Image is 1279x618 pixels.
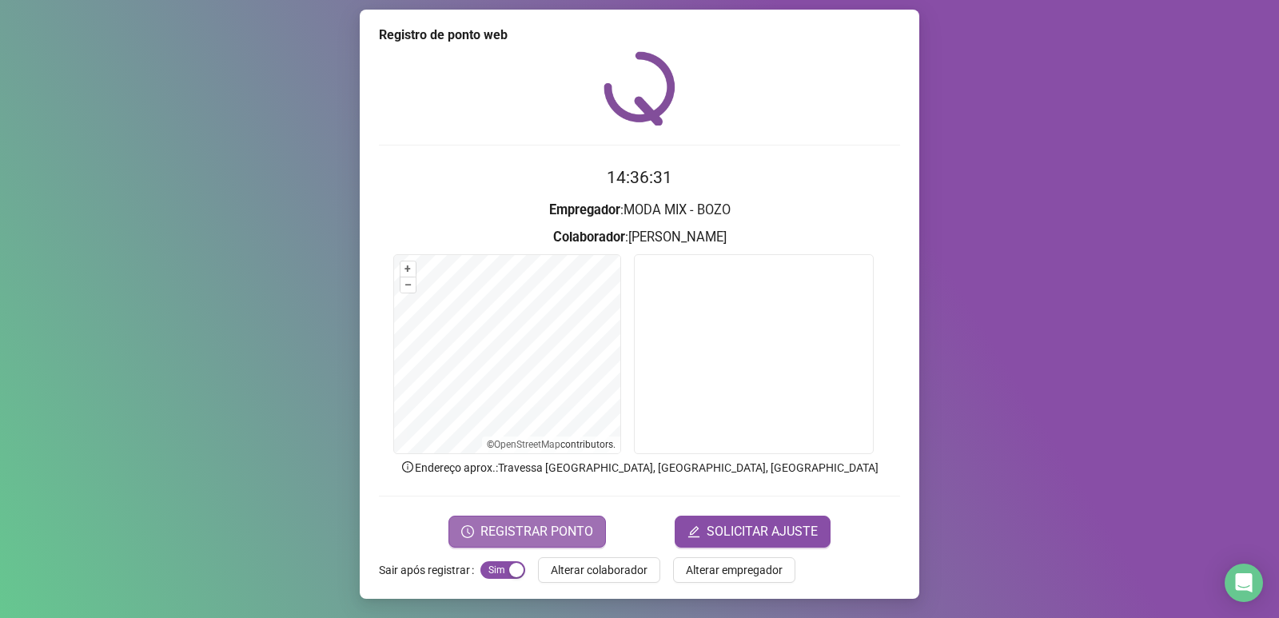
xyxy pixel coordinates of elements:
button: Alterar empregador [673,557,795,583]
div: Open Intercom Messenger [1225,564,1263,602]
span: REGISTRAR PONTO [480,522,593,541]
li: © contributors. [487,439,616,450]
span: Alterar colaborador [551,561,647,579]
button: Alterar colaborador [538,557,660,583]
button: editSOLICITAR AJUSTE [675,516,831,548]
button: + [400,261,416,277]
a: OpenStreetMap [494,439,560,450]
label: Sair após registrar [379,557,480,583]
div: Registro de ponto web [379,26,900,45]
h3: : MODA MIX - BOZO [379,200,900,221]
time: 14:36:31 [607,168,672,187]
span: SOLICITAR AJUSTE [707,522,818,541]
img: QRPoint [604,51,675,126]
button: REGISTRAR PONTO [448,516,606,548]
h3: : [PERSON_NAME] [379,227,900,248]
strong: Empregador [549,202,620,217]
span: clock-circle [461,525,474,538]
span: Alterar empregador [686,561,783,579]
span: info-circle [400,460,415,474]
button: – [400,277,416,293]
strong: Colaborador [553,229,625,245]
span: edit [687,525,700,538]
p: Endereço aprox. : Travessa [GEOGRAPHIC_DATA], [GEOGRAPHIC_DATA], [GEOGRAPHIC_DATA] [379,459,900,476]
